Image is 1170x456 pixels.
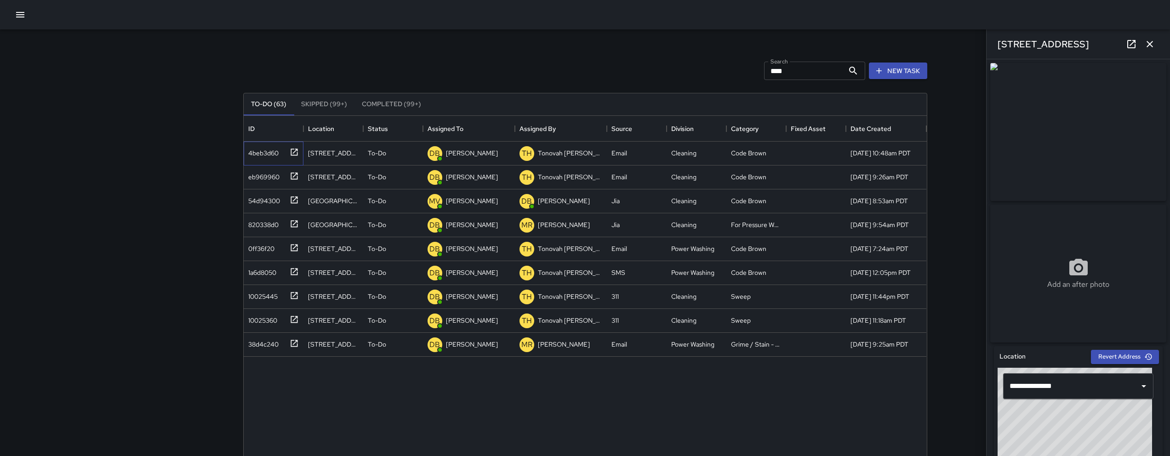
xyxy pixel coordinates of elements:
[368,244,386,253] p: To-Do
[303,116,363,142] div: Location
[446,340,498,349] p: [PERSON_NAME]
[522,291,532,302] p: TH
[850,172,908,182] div: 9/10/2025, 9:26am PDT
[245,264,276,277] div: 1a6d8050
[850,340,908,349] div: 8/26/2025, 9:25am PDT
[667,116,726,142] div: Division
[428,116,463,142] div: Assigned To
[429,291,440,302] p: DB
[368,220,386,229] p: To-Do
[850,244,908,253] div: 9/5/2025, 7:24am PDT
[245,336,279,349] div: 38d4c240
[522,268,532,279] p: TH
[671,148,696,158] div: Cleaning
[671,340,714,349] div: Power Washing
[308,268,359,277] div: 39 Boardman Place
[521,220,532,231] p: MR
[308,148,359,158] div: 15 Grace Street
[791,116,826,142] div: Fixed Asset
[538,292,602,301] p: Tonovah [PERSON_NAME]
[308,172,359,182] div: 549 Natoma Street
[538,316,602,325] p: Tonovah [PERSON_NAME]
[308,244,359,253] div: 1450 Folsom Street
[446,196,498,205] p: [PERSON_NAME]
[611,268,625,277] div: SMS
[429,148,440,159] p: DB
[423,116,515,142] div: Assigned To
[850,196,908,205] div: 9/10/2025, 8:53am PDT
[869,63,927,80] button: New Task
[308,196,359,205] div: 599 Natoma Street
[245,217,279,229] div: 820338d0
[850,116,891,142] div: Date Created
[244,93,294,115] button: To-Do (63)
[446,268,498,277] p: [PERSON_NAME]
[611,292,619,301] div: 311
[446,220,498,229] p: [PERSON_NAME]
[368,316,386,325] p: To-Do
[538,220,590,229] p: [PERSON_NAME]
[538,340,590,349] p: [PERSON_NAME]
[446,292,498,301] p: [PERSON_NAME]
[519,116,556,142] div: Assigned By
[850,268,911,277] div: 9/4/2025, 12:05pm PDT
[846,116,926,142] div: Date Created
[538,244,602,253] p: Tonovah [PERSON_NAME]
[522,148,532,159] p: TH
[611,220,620,229] div: Jia
[731,340,782,349] div: Grime / Stain - Spot Wash
[611,316,619,325] div: 311
[731,292,751,301] div: Sweep
[245,312,277,325] div: 10025360
[368,196,386,205] p: To-Do
[671,220,696,229] div: Cleaning
[671,268,714,277] div: Power Washing
[671,116,694,142] div: Division
[429,172,440,183] p: DB
[368,172,386,182] p: To-Do
[731,116,759,142] div: Category
[368,116,388,142] div: Status
[611,196,620,205] div: Jia
[731,196,766,205] div: Code Brown
[446,172,498,182] p: [PERSON_NAME]
[538,172,602,182] p: Tonovah [PERSON_NAME]
[245,288,278,301] div: 10025445
[731,172,766,182] div: Code Brown
[607,116,667,142] div: Source
[429,244,440,255] p: DB
[429,339,440,350] p: DB
[850,316,906,325] div: 9/1/2025, 11:18am PDT
[368,340,386,349] p: To-Do
[368,292,386,301] p: To-Do
[538,196,590,205] p: [PERSON_NAME]
[245,240,274,253] div: 0ff36f20
[245,193,280,205] div: 54d94300
[354,93,428,115] button: Completed (99+)
[429,196,440,207] p: MV
[363,116,423,142] div: Status
[731,244,766,253] div: Code Brown
[308,116,334,142] div: Location
[429,315,440,326] p: DB
[850,148,911,158] div: 9/10/2025, 10:48am PDT
[611,244,627,253] div: Email
[770,57,788,65] label: Search
[671,292,696,301] div: Cleaning
[671,316,696,325] div: Cleaning
[611,172,627,182] div: Email
[308,292,359,301] div: 720 Tehama Street
[671,244,714,253] div: Power Washing
[368,268,386,277] p: To-Do
[726,116,786,142] div: Category
[245,169,280,182] div: eb969960
[308,220,359,229] div: 781 Tehama Street
[850,292,909,301] div: 9/2/2025, 11:44pm PDT
[308,316,359,325] div: 1122 Harrison Street
[429,220,440,231] p: DB
[538,268,602,277] p: Tonovah [PERSON_NAME]
[521,339,532,350] p: MR
[611,340,627,349] div: Email
[611,116,632,142] div: Source
[446,316,498,325] p: [PERSON_NAME]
